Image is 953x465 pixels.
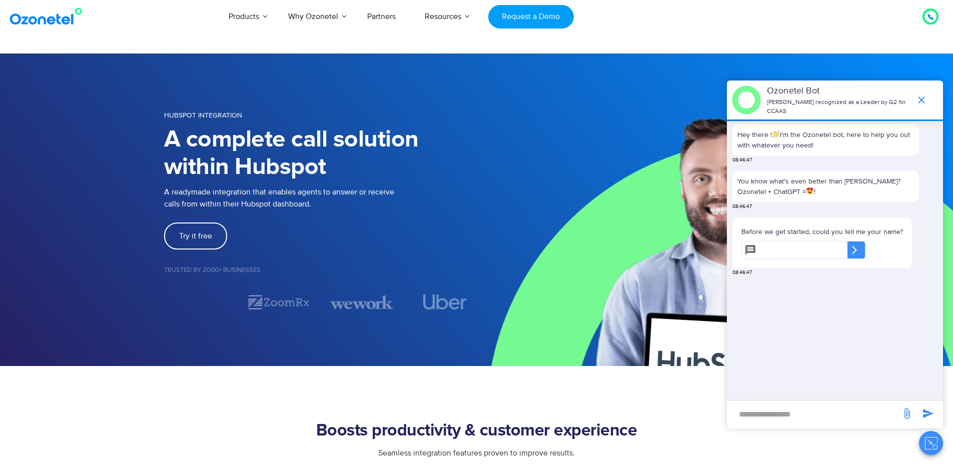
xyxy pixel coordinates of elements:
h1: A complete call solution within Hubspot [164,126,477,181]
img: uber [423,294,467,309]
img: zoomrx [247,293,310,311]
span: Try it free [179,232,212,240]
p: A readymade integration that enables agents to answer or receive calls from within their Hubspot ... [164,186,477,210]
p: Before we get started, could you tell me your name? [741,226,903,237]
h5: Trusted by 2000+ Businesses [164,267,477,273]
div: Image Carousel [164,293,477,311]
span: end chat or minimize [911,90,931,110]
h2: Boosts productivity & customer experience [164,421,789,441]
img: 👋 [772,130,779,137]
span: Seamless integration features proven to improve results. [378,448,575,458]
span: send message [918,403,938,423]
p: You know what's even better than [PERSON_NAME]? Ozonetel + ChatGPT = ! [737,176,914,197]
div: 1 / 7 [164,296,227,308]
img: wework [330,293,393,311]
span: 08:46:47 [732,203,752,210]
button: Close chat [919,431,943,455]
a: Try it free [164,222,227,249]
span: HUBSPOT INTEGRATION [164,111,242,119]
div: 3 / 7 [330,293,393,311]
span: 08:46:47 [732,269,752,276]
p: Ozonetel Bot [767,84,910,98]
a: Request a Demo [488,5,574,28]
div: 2 / 7 [247,293,310,311]
div: new-msg-input [732,405,896,423]
img: 😍 [806,187,813,194]
span: send message [897,403,917,423]
p: [PERSON_NAME] recognized as a Leader by G2 for CCAAS [767,98,910,116]
div: 4 / 7 [413,294,476,309]
p: Hey there ! I'm the Ozonetel bot, here to help you out with whatever you need! [737,129,914,150]
span: 08:46:47 [732,156,752,164]
img: header [732,85,761,114]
